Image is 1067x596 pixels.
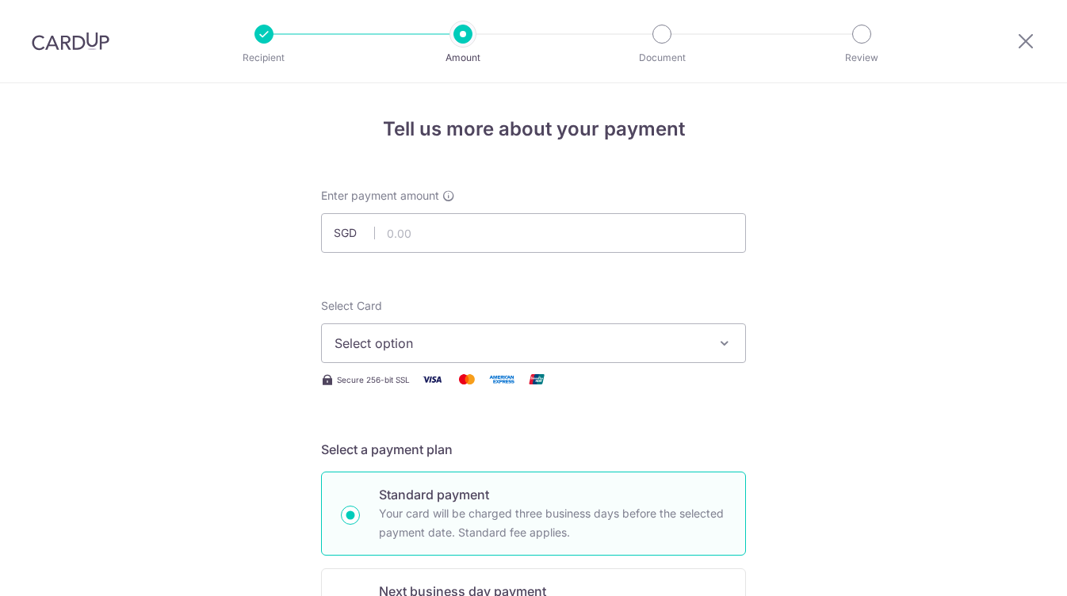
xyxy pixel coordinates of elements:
[321,188,439,204] span: Enter payment amount
[334,225,375,241] span: SGD
[379,504,726,542] p: Your card will be charged three business days before the selected payment date. Standard fee appl...
[379,485,726,504] p: Standard payment
[321,323,746,363] button: Select option
[486,369,518,389] img: American Express
[404,50,522,66] p: Amount
[337,373,410,386] span: Secure 256-bit SSL
[32,32,109,51] img: CardUp
[321,115,746,143] h4: Tell us more about your payment
[321,440,746,459] h5: Select a payment plan
[335,334,704,353] span: Select option
[966,548,1051,588] iframe: Opens a widget where you can find more information
[451,369,483,389] img: Mastercard
[603,50,721,66] p: Document
[803,50,920,66] p: Review
[205,50,323,66] p: Recipient
[321,299,382,312] span: translation missing: en.payables.payment_networks.credit_card.summary.labels.select_card
[521,369,553,389] img: Union Pay
[416,369,448,389] img: Visa
[321,213,746,253] input: 0.00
